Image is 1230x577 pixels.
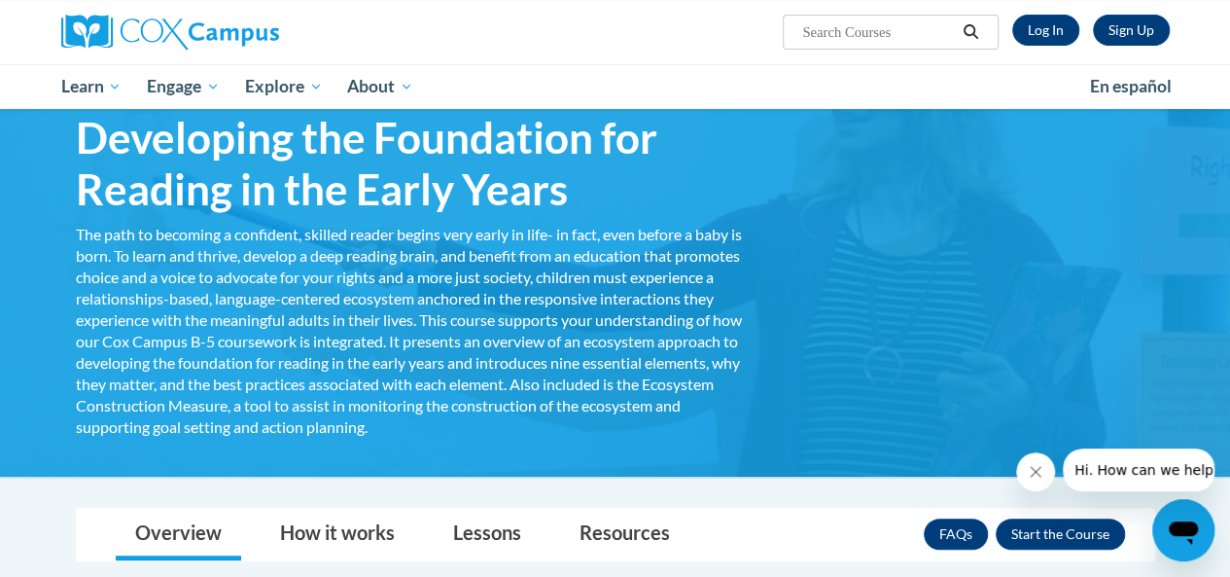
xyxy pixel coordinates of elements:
div: Main menu [47,64,1184,109]
iframe: Button to launch messaging window [1152,499,1214,561]
input: Search Courses [800,20,956,44]
a: En español [1077,66,1184,107]
a: Engage [134,64,232,109]
span: An Ecosystem Approach to Developing the Foundation for Reading in the Early Years [76,60,747,214]
a: FAQs [924,519,988,550]
a: Explore [232,64,335,109]
img: Cox Campus [61,15,279,50]
div: The path to becoming a confident, skilled reader begins very early in life- in fact, even before ... [76,224,747,438]
span: En español [1090,76,1172,96]
a: Lessons [434,509,541,560]
span: Engage [147,75,220,98]
a: How it works [261,509,414,560]
a: Learn [49,64,135,109]
button: Search [956,20,985,44]
span: Explore [245,75,323,98]
a: Cox Campus [61,15,411,50]
a: Log In [1012,15,1079,46]
button: Enroll [996,519,1125,550]
span: Hi. How can we help? [12,14,158,29]
a: About [334,64,426,109]
span: Learn [60,75,122,98]
a: Register [1093,15,1170,46]
span: About [347,75,413,98]
iframe: Close message [1016,452,1055,491]
a: Resources [560,509,689,560]
iframe: Message from company [1063,449,1214,491]
a: Overview [116,509,241,560]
